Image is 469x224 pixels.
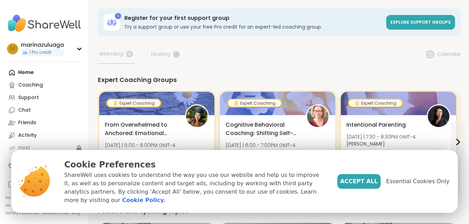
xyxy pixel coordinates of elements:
span: m [10,44,15,53]
a: Safety Resources [6,211,39,216]
a: Cookie Policy. [122,196,166,204]
a: Coaching [6,79,83,91]
a: Friends [6,117,83,129]
a: Redeem Code [42,211,69,216]
div: Expert Coaching [228,100,281,107]
div: Friends [18,119,36,126]
a: Support [6,91,83,104]
a: Activity [6,129,83,142]
h3: Try a support group or use your free Pro credit for an expert-led coaching group. [124,23,382,30]
span: [DATE] | 6:00 - 7:00PM GMT-4 [226,142,295,149]
a: Explore support groups [386,15,455,30]
span: Essential Cookies Only [386,177,449,186]
div: 1 [115,13,121,19]
div: Support [18,94,39,101]
img: TiffanyVL [186,105,208,127]
b: [PERSON_NAME] [346,140,385,147]
p: ShareWell uses cookies to understand the way you use our website and help us to improve it, as we... [64,171,326,204]
a: Chat [6,104,83,117]
p: Cookie Preferences [64,158,326,171]
div: Expert Coaching [107,100,160,107]
button: Accept All [337,174,381,189]
span: Intentional Parenting [346,121,406,129]
span: Cognitive Behavioral Coaching: Shifting Self-Talk [226,121,298,137]
img: Natasha [428,105,449,127]
div: Expert Coaching [349,100,402,107]
span: From Overwhelmed to Anchored: Emotional Regulation [105,121,177,137]
span: 1 Pro credit [29,50,51,55]
img: ShareWell Nav Logo [6,11,83,36]
div: Activity [18,132,37,139]
div: Host [18,144,30,151]
span: [DATE] | 7:30 - 8:30PM GMT-4 [346,133,416,140]
a: Blog [72,211,80,216]
div: Chat [18,107,31,114]
b: Fausta [226,149,242,156]
div: Expert Coaching Groups [98,75,461,85]
a: Host [6,142,83,154]
div: Coaching [18,82,43,89]
div: marinazuluaga [21,41,64,49]
h3: Register for your first support group [124,14,382,22]
b: TiffanyVL [105,149,127,156]
span: Accept All [340,177,378,186]
span: Explore support groups [390,19,451,25]
span: [DATE] | 5:00 - 6:00PM GMT-4 [105,142,175,149]
img: Fausta [307,105,329,127]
